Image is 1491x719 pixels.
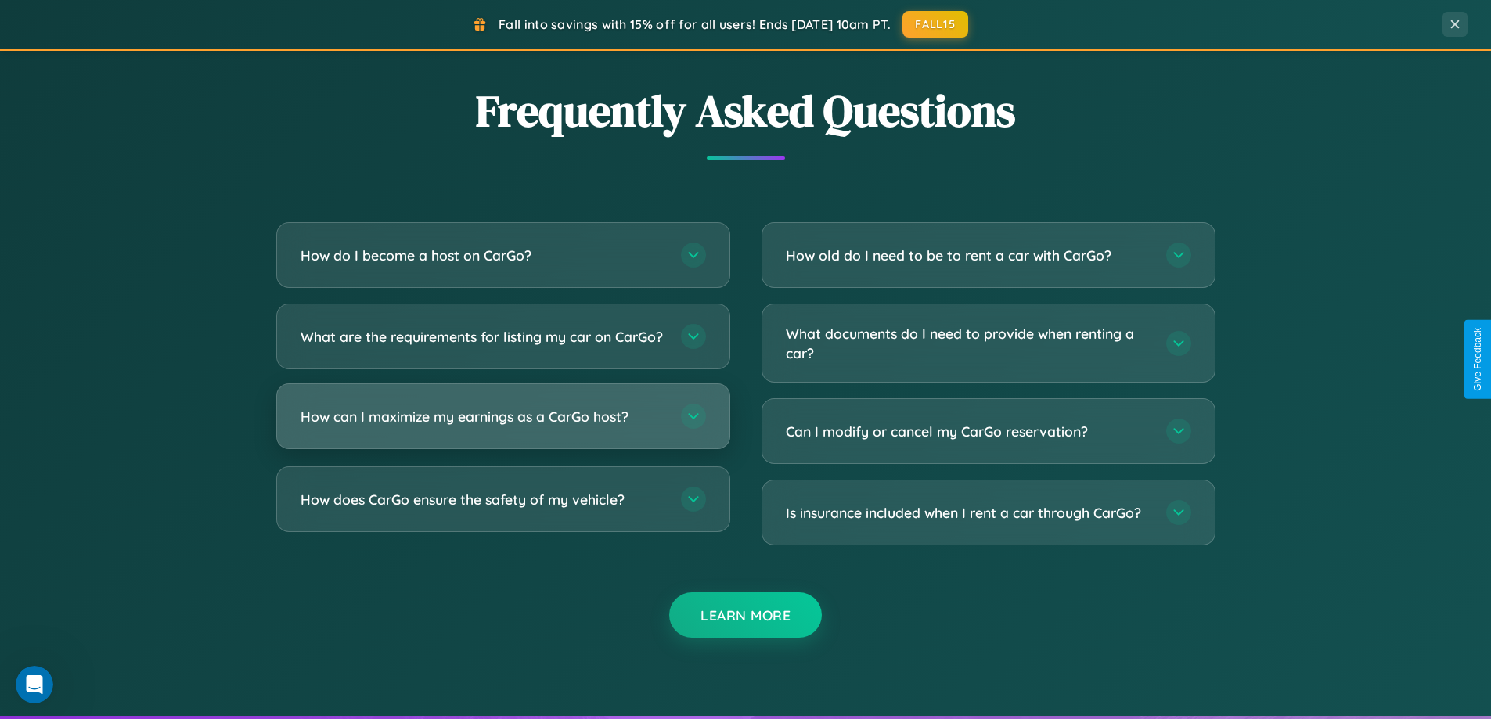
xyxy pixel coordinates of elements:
[786,422,1151,441] h3: Can I modify or cancel my CarGo reservation?
[301,407,665,426] h3: How can I maximize my earnings as a CarGo host?
[301,490,665,509] h3: How does CarGo ensure the safety of my vehicle?
[499,16,891,32] span: Fall into savings with 15% off for all users! Ends [DATE] 10am PT.
[902,11,968,38] button: FALL15
[786,246,1151,265] h3: How old do I need to be to rent a car with CarGo?
[786,503,1151,523] h3: Is insurance included when I rent a car through CarGo?
[301,246,665,265] h3: How do I become a host on CarGo?
[301,327,665,347] h3: What are the requirements for listing my car on CarGo?
[16,666,53,703] iframe: Intercom live chat
[276,81,1215,141] h2: Frequently Asked Questions
[786,324,1151,362] h3: What documents do I need to provide when renting a car?
[669,592,822,638] button: Learn More
[1472,328,1483,391] div: Give Feedback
